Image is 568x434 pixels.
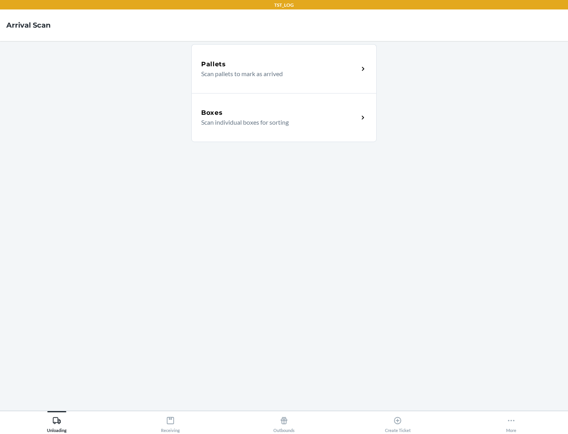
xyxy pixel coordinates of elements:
button: Create Ticket [341,411,454,433]
p: TST_LOG [274,2,294,9]
button: Receiving [114,411,227,433]
a: BoxesScan individual boxes for sorting [191,93,377,142]
div: Create Ticket [385,413,411,433]
h5: Boxes [201,108,223,118]
h5: Pallets [201,60,226,69]
button: More [454,411,568,433]
a: PalletsScan pallets to mark as arrived [191,44,377,93]
div: More [506,413,516,433]
p: Scan individual boxes for sorting [201,118,352,127]
p: Scan pallets to mark as arrived [201,69,352,79]
div: Receiving [161,413,180,433]
h4: Arrival Scan [6,20,50,30]
div: Unloading [47,413,67,433]
button: Outbounds [227,411,341,433]
div: Outbounds [273,413,295,433]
